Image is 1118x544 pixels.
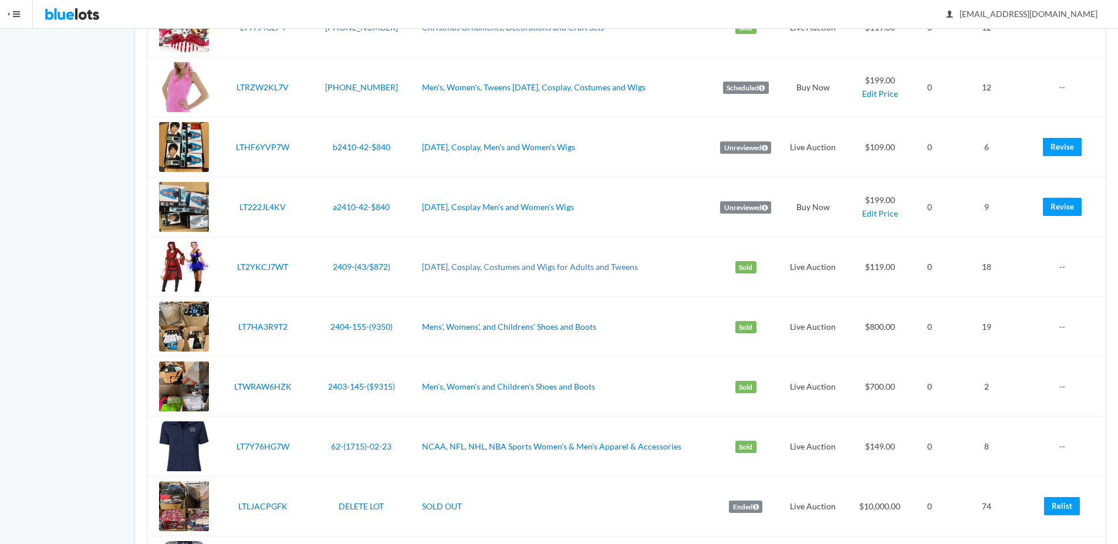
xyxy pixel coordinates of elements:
td: Live Auction [779,237,847,297]
a: [PHONE_NUMBER] [325,82,398,92]
a: LT7HA3R9T2 [238,322,288,332]
a: [DATE], Cosplay Men's and Women's Wigs [422,202,574,212]
td: -- [1026,237,1106,297]
td: $700.00 [847,357,913,417]
label: Sold [735,441,756,454]
label: Sold [735,321,756,334]
td: Live Auction [779,477,847,536]
a: DELETE LOT [339,501,384,511]
td: Buy Now [779,58,847,117]
a: 62-(1715)-02-23 [331,441,391,451]
td: 0 [912,177,947,237]
a: Men's, Women's, Tweens [DATE], Cosplay, Costumes and Wigs [422,82,646,92]
a: LTHF6YVP7W [236,142,289,152]
td: 9 [947,177,1026,237]
a: Revise [1043,198,1082,216]
a: Edit Price [862,208,898,218]
td: $199.00 [847,177,913,237]
a: NCAA, NFL, NHL, NBA Sports Women's & Men's Apparel & Accessories [422,441,681,451]
td: $119.00 [847,237,913,297]
td: $10,000.00 [847,477,913,536]
a: 2409-(43/$872) [333,262,390,272]
td: -- [1026,297,1106,357]
td: 6 [947,117,1026,177]
span: [EMAIL_ADDRESS][DOMAIN_NAME] [947,9,1097,19]
a: SOLD OUT [422,501,462,511]
td: 0 [912,297,947,357]
td: Live Auction [779,117,847,177]
a: [PHONE_NUMBER] [325,22,398,32]
td: $199.00 [847,58,913,117]
td: 74 [947,477,1026,536]
a: Revise [1043,138,1082,156]
label: Unreviewed [720,141,771,154]
td: 0 [912,417,947,477]
a: 2403-145-($9315) [328,381,395,391]
a: a2410-42-$840 [333,202,390,212]
td: Live Auction [779,357,847,417]
td: $800.00 [847,297,913,357]
label: Unreviewed [720,201,771,214]
label: Ended [729,501,762,513]
a: [DATE], Cosplay, Costumes and Wigs for Adults and Tweens [422,262,638,272]
a: b2410-42-$840 [333,142,390,152]
td: -- [1026,357,1106,417]
td: 0 [912,237,947,297]
a: Christmas Ornaments, Decorations and Craft Sets [422,22,604,32]
a: Edit Price [862,89,898,99]
td: -- [1026,58,1106,117]
label: Scheduled [723,82,769,94]
td: -- [1026,417,1106,477]
td: $149.00 [847,417,913,477]
a: LTWRAW6HZK [234,381,292,391]
label: Sold [735,381,756,394]
td: 0 [912,117,947,177]
a: 2404-155-(9350) [330,322,393,332]
a: Relist [1044,497,1080,515]
td: 0 [912,477,947,536]
a: LT222JL4KV [239,202,286,212]
td: 0 [912,357,947,417]
a: Mens', Womens', and Childrens' Shoes and Boots [422,322,596,332]
td: 19 [947,297,1026,357]
a: LTLJACPGFK [238,501,288,511]
td: 8 [947,417,1026,477]
a: LT7Y76HG7W [237,441,289,451]
td: 18 [947,237,1026,297]
a: LT2YKCJ7WT [237,262,288,272]
a: Men's, Women's and Children's Shoes and Boots [422,381,595,391]
td: Live Auction [779,417,847,477]
label: Sold [735,261,756,274]
a: [DATE], Cosplay, Men's and Women's Wigs [422,142,575,152]
ion-icon: person [944,9,955,21]
td: $109.00 [847,117,913,177]
td: 12 [947,58,1026,117]
td: 2 [947,357,1026,417]
a: LTRZW2KL7V [237,82,289,92]
td: Live Auction [779,297,847,357]
a: LTT7J4GLF4 [240,22,285,32]
td: Buy Now [779,177,847,237]
td: 0 [912,58,947,117]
